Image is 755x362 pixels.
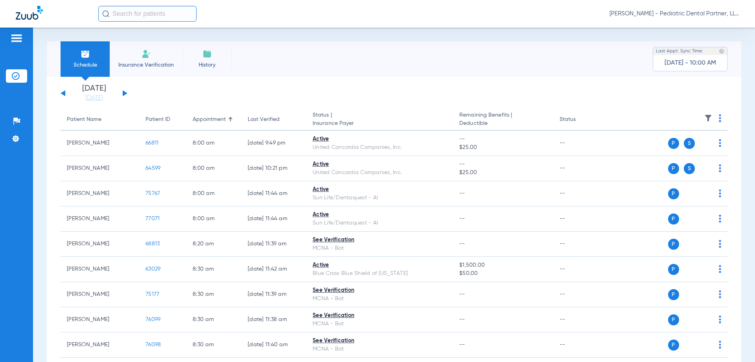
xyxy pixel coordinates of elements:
img: Schedule [81,49,90,59]
img: group-dot-blue.svg [719,189,721,197]
div: MCNA - Bot [313,244,447,252]
span: S [684,163,695,174]
span: [DATE] - 10:00 AM [665,59,716,67]
span: -- [459,135,547,143]
div: MCNA - Bot [313,295,447,303]
div: See Verification [313,236,447,244]
span: Schedule [66,61,104,69]
img: group-dot-blue.svg [719,240,721,248]
img: group-dot-blue.svg [719,114,721,122]
div: Active [313,186,447,194]
td: [PERSON_NAME] [61,257,139,282]
div: Active [313,261,447,269]
span: -- [459,317,465,322]
td: [PERSON_NAME] [61,181,139,206]
img: group-dot-blue.svg [719,290,721,298]
div: United Concordia Companies, Inc. [313,169,447,177]
th: Status [553,109,606,131]
td: [DATE] 11:38 AM [241,307,306,332]
span: 63029 [145,266,160,272]
span: P [668,163,679,174]
span: P [668,340,679,351]
td: 8:00 AM [186,206,241,232]
input: Search for patients [98,6,197,22]
img: Search Icon [102,10,109,17]
span: -- [459,160,547,169]
td: [PERSON_NAME] [61,332,139,358]
span: P [668,138,679,149]
div: See Verification [313,286,447,295]
img: group-dot-blue.svg [719,139,721,147]
span: P [668,213,679,225]
span: $25.00 [459,169,547,177]
td: [DATE] 11:42 AM [241,257,306,282]
div: See Verification [313,337,447,345]
td: [PERSON_NAME] [61,131,139,156]
span: [PERSON_NAME] - Pediatric Dental Partner, LLP [610,10,739,18]
span: $25.00 [459,143,547,152]
span: -- [459,291,465,297]
td: 8:00 AM [186,181,241,206]
img: last sync help info [719,48,724,54]
span: P [668,188,679,199]
div: United Concordia Companies, Inc. [313,143,447,152]
td: 8:30 AM [186,282,241,307]
td: [DATE] 11:39 AM [241,232,306,257]
td: 8:00 AM [186,131,241,156]
td: [PERSON_NAME] [61,206,139,232]
div: MCNA - Bot [313,320,447,328]
th: Status | [306,109,453,131]
td: [DATE] 11:44 AM [241,206,306,232]
td: 8:30 AM [186,257,241,282]
span: P [668,264,679,275]
a: [DATE] [70,94,118,102]
td: [PERSON_NAME] [61,156,139,181]
td: 8:20 AM [186,232,241,257]
td: [DATE] 11:40 AM [241,332,306,358]
td: [DATE] 11:39 AM [241,282,306,307]
img: group-dot-blue.svg [719,164,721,172]
div: Blue Cross Blue Shield of [US_STATE] [313,269,447,278]
td: [DATE] 10:21 PM [241,156,306,181]
div: Active [313,135,447,143]
span: 75177 [145,291,159,297]
span: 76099 [145,317,160,322]
td: -- [553,131,606,156]
img: group-dot-blue.svg [719,316,721,323]
td: -- [553,156,606,181]
td: -- [553,257,606,282]
div: Sun Life/Dentaquest - AI [313,219,447,227]
span: Deductible [459,119,547,128]
td: 8:00 AM [186,156,241,181]
td: [PERSON_NAME] [61,282,139,307]
span: 66811 [145,140,158,146]
td: [PERSON_NAME] [61,232,139,257]
iframe: Chat Widget [716,324,755,362]
span: -- [459,241,465,247]
img: History [203,49,212,59]
td: 8:30 AM [186,332,241,358]
span: 68813 [145,241,160,247]
td: -- [553,282,606,307]
div: MCNA - Bot [313,345,447,353]
div: Active [313,160,447,169]
div: Last Verified [248,115,280,124]
span: P [668,314,679,325]
span: 64599 [145,165,160,171]
td: -- [553,206,606,232]
img: Zuub Logo [16,6,43,20]
span: $50.00 [459,269,547,278]
span: Insurance Payer [313,119,447,128]
td: [DATE] 9:49 PM [241,131,306,156]
span: P [668,239,679,250]
td: -- [553,181,606,206]
td: -- [553,307,606,332]
span: S [684,138,695,149]
span: P [668,289,679,300]
span: Insurance Verification [116,61,177,69]
div: Patient ID [145,115,170,124]
span: 77071 [145,216,160,221]
div: Active [313,211,447,219]
td: 8:30 AM [186,307,241,332]
span: $1,500.00 [459,261,547,269]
